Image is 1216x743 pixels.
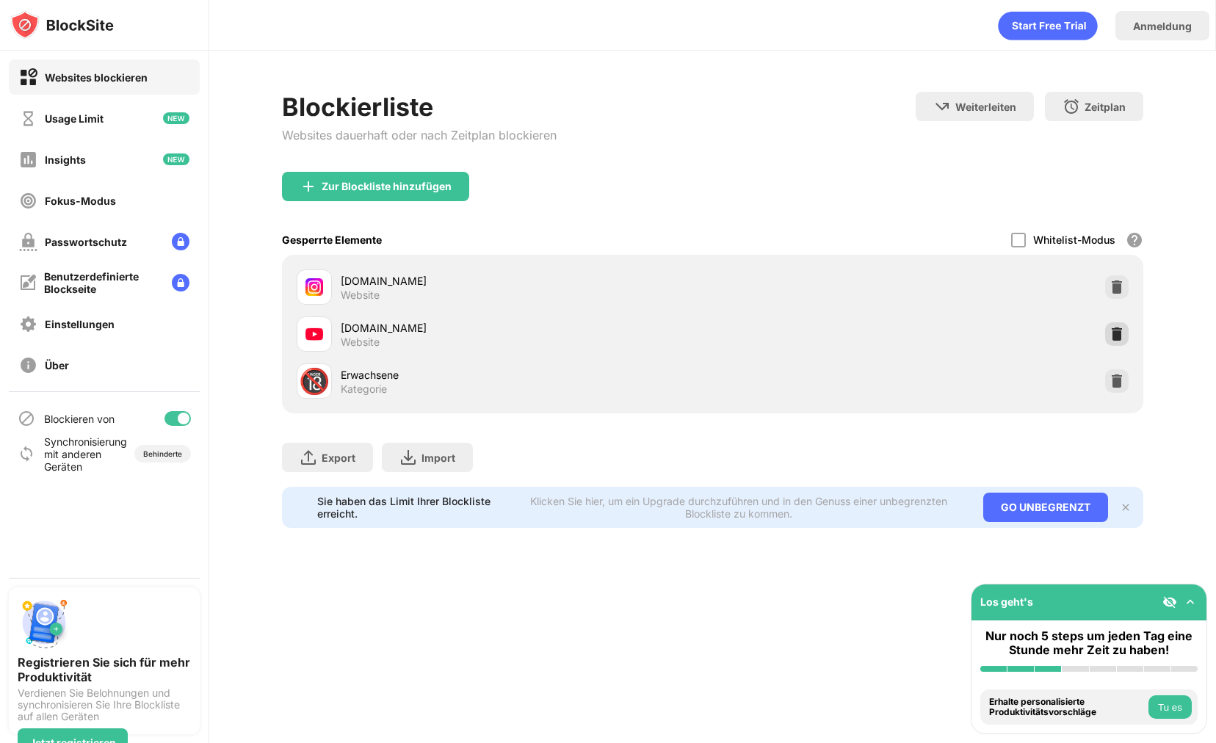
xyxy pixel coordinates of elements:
[341,320,712,336] div: [DOMAIN_NAME]
[322,452,355,464] div: Export
[989,697,1145,718] div: Erhalte personalisierte Produktivitätsvorschläge
[282,92,557,122] div: Blockierliste
[980,595,1033,608] div: Los geht's
[163,112,189,124] img: new-icon.svg
[1162,595,1177,609] img: eye-not-visible.svg
[163,153,189,165] img: new-icon.svg
[19,109,37,128] img: time-usage-off.svg
[317,495,503,520] div: Sie haben das Limit Ihrer Blockliste erreicht.
[18,410,35,427] img: blocking-icon.svg
[172,233,189,250] img: lock-menu.svg
[19,356,37,374] img: about-off.svg
[955,101,1016,113] div: Weiterleiten
[1183,595,1198,609] img: omni-setup-toggle.svg
[18,655,191,684] div: Registrieren Sie sich für mehr Produktivität
[45,112,104,125] div: Usage Limit
[19,315,37,333] img: settings-off.svg
[18,596,70,649] img: push-signup.svg
[322,181,452,192] div: Zur Blockliste hinzufügen
[19,68,37,87] img: block-on.svg
[10,10,114,40] img: logo-blocksite.svg
[1085,101,1126,113] div: Zeitplan
[44,413,115,425] div: Blockieren von
[299,366,330,396] div: 🔞
[282,128,557,142] div: Websites dauerhaft oder nach Zeitplan blockieren
[1133,20,1192,32] div: Anmeldung
[19,274,37,291] img: customize-block-page-off.svg
[44,435,120,473] div: Synchronisierung mit anderen Geräten
[983,493,1108,522] div: GO UNBEGRENZT
[44,270,160,295] div: Benutzerdefinierte Blockseite
[143,449,182,458] div: Behinderte
[513,495,966,520] div: Klicken Sie hier, um ein Upgrade durchzuführen und in den Genuss einer unbegrenzten Blockliste zu...
[305,325,323,343] img: favicons
[421,452,455,464] div: Import
[341,367,712,383] div: Erwachsene
[1148,695,1192,719] button: Tu es
[45,236,127,248] div: Passwortschutz
[19,151,37,169] img: insights-off.svg
[18,687,191,722] div: Verdienen Sie Belohnungen und synchronisieren Sie Ihre Blockliste auf allen Geräten
[341,273,712,289] div: [DOMAIN_NAME]
[305,278,323,296] img: favicons
[18,445,35,463] img: sync-icon.svg
[1120,501,1132,513] img: x-button.svg
[45,71,148,84] div: Websites blockieren
[282,233,382,246] div: Gesperrte Elemente
[980,629,1198,657] div: Nur noch 5 steps um jeden Tag eine Stunde mehr Zeit zu haben!
[341,336,380,349] div: Website
[45,195,116,207] div: Fokus-Modus
[998,11,1098,40] div: animation
[45,153,86,166] div: Insights
[45,318,115,330] div: Einstellungen
[341,383,387,396] div: Kategorie
[45,359,69,371] div: Über
[1033,233,1115,246] div: Whitelist-Modus
[19,233,37,251] img: password-protection-off.svg
[19,192,37,210] img: focus-off.svg
[341,289,380,302] div: Website
[172,274,189,291] img: lock-menu.svg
